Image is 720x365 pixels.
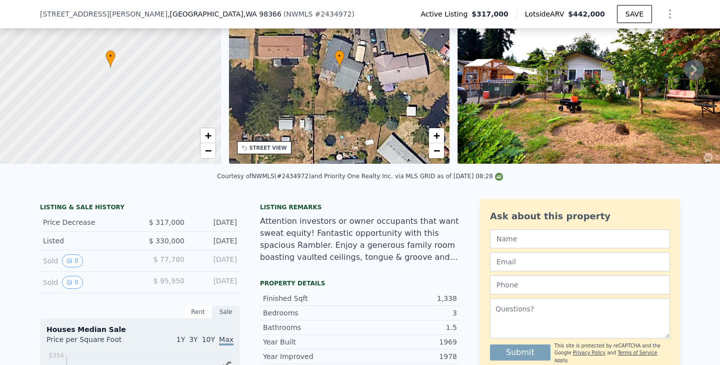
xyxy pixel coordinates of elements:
button: View historical data [62,276,83,289]
div: 1969 [360,337,457,347]
div: Ask about this property [490,209,670,223]
span: $ 77,780 [153,255,184,263]
tspan: $354 [48,352,64,359]
span: Lotside ARV [525,9,568,19]
span: # 2434972 [314,10,351,18]
span: $ 317,000 [149,218,184,226]
div: [DATE] [192,236,237,246]
div: [DATE] [192,254,237,267]
div: This site is protected by reCAPTCHA and the Google and apply. [554,342,670,364]
a: Privacy Policy [573,350,605,355]
span: $ 330,000 [149,237,184,245]
div: [DATE] [192,276,237,289]
div: Finished Sqft [263,293,360,303]
div: Houses Median Sale [46,324,233,334]
span: − [433,144,440,157]
span: • [105,52,115,61]
div: 1978 [360,351,457,361]
div: Year Built [263,337,360,347]
span: $317,000 [471,9,508,19]
div: Listing remarks [260,203,460,211]
div: Bedrooms [263,308,360,318]
span: $ 95,950 [153,277,184,285]
a: Zoom in [429,128,444,143]
span: , [GEOGRAPHIC_DATA] [167,9,281,19]
div: Sale [212,305,240,318]
span: NWMLS [286,10,312,18]
div: • [334,50,344,68]
div: 3 [360,308,457,318]
div: Price per Square Foot [46,334,140,350]
div: Attention investors or owner occupants that want sweat equity! Fantastic opportunity with this sp... [260,215,460,263]
a: Zoom out [200,143,215,158]
div: LISTING & SALE HISTORY [40,203,240,213]
div: Rent [184,305,212,318]
button: View historical data [62,254,83,267]
input: Phone [490,275,670,294]
span: Active Listing [420,9,471,19]
div: Courtesy of NWMLS (#2434972) and Priority One Realty Inc. via MLS GRID as of [DATE] 08:28 [217,173,503,180]
span: $442,000 [568,10,605,18]
div: • [105,50,115,68]
button: Submit [490,344,550,360]
span: − [204,144,211,157]
div: Year Improved [263,351,360,361]
div: Listed [43,236,132,246]
span: [STREET_ADDRESS][PERSON_NAME] [40,9,167,19]
div: Property details [260,279,460,287]
input: Email [490,252,670,271]
div: 1,338 [360,293,457,303]
span: • [334,52,344,61]
div: 1.5 [360,322,457,332]
a: Zoom out [429,143,444,158]
span: 10Y [202,335,215,343]
div: Sold [43,254,132,267]
span: + [204,129,211,142]
span: Max [219,335,233,345]
input: Name [490,229,670,248]
span: , WA 98366 [243,10,281,18]
div: Sold [43,276,132,289]
span: 3Y [189,335,197,343]
span: 1Y [176,335,185,343]
div: Price Decrease [43,217,132,227]
a: Zoom in [200,128,215,143]
button: Show Options [660,4,680,24]
div: [DATE] [192,217,237,227]
img: NWMLS Logo [495,173,503,181]
div: Bathrooms [263,322,360,332]
a: Terms of Service [617,350,657,355]
button: SAVE [617,5,652,23]
div: ( ) [283,9,354,19]
span: + [433,129,440,142]
div: STREET VIEW [249,144,287,152]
